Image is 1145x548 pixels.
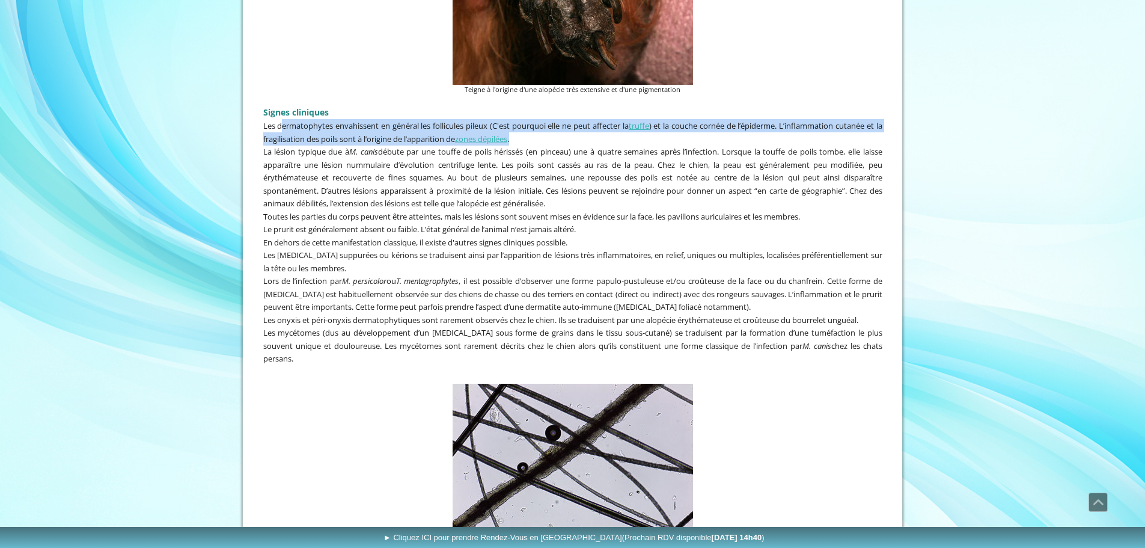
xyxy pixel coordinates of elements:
[263,327,882,364] span: Les mycétomes (dus au développement d’un [MEDICAL_DATA] sous forme de grains dans le tissu sous-c...
[263,224,576,235] span: Le prurit est généralement absent ou faible. L’état général de l’animal n’est jamais altéré.
[1089,493,1108,512] a: Défiler vers le haut
[396,276,459,286] em: T. mentagrophytes
[1089,493,1107,511] span: Défiler vers le haut
[263,120,882,144] span: Les dermatophytes envahissent en général les follicules pileux (C'est pourquoi elle ne peut affec...
[455,134,507,144] a: zones dépilées
[263,146,882,209] span: La lésion typique due à débute par une touffe de poils hérissés (en pinceau) une à quatre semaine...
[622,533,765,542] span: (Prochain RDV disponible )
[712,533,762,542] b: [DATE] 14h40
[453,85,693,95] figcaption: Teigne à l'origine d'une alopécie très extensive et d'une pigmentation
[342,276,386,286] em: M. persicolor
[263,106,329,118] span: Signes cliniques
[263,315,858,325] span: Les onyxis et péri-onyxis dermatophytiques sont rarement observés chez le chien. Ils se traduisen...
[263,276,882,312] span: Lors de l’infection par ou , il est possible d’observer une forme papulo-pustuleuse et/ou croûteu...
[263,237,567,248] span: En dehors de cette manifestation classique, il existe d'autres signes cliniques possible.
[263,211,800,222] span: Toutes les parties du corps peuvent être atteintes, mais les lésions sont souvent mises en éviden...
[349,146,378,157] em: M. canis
[802,340,831,351] em: M. canis
[383,533,765,542] span: ► Cliquez ICI pour prendre Rendez-Vous en [GEOGRAPHIC_DATA]
[263,250,882,274] span: Les [MEDICAL_DATA] suppurées ou kérions se traduisent ainsi par l’apparition de lésions très infl...
[629,120,649,131] a: truffe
